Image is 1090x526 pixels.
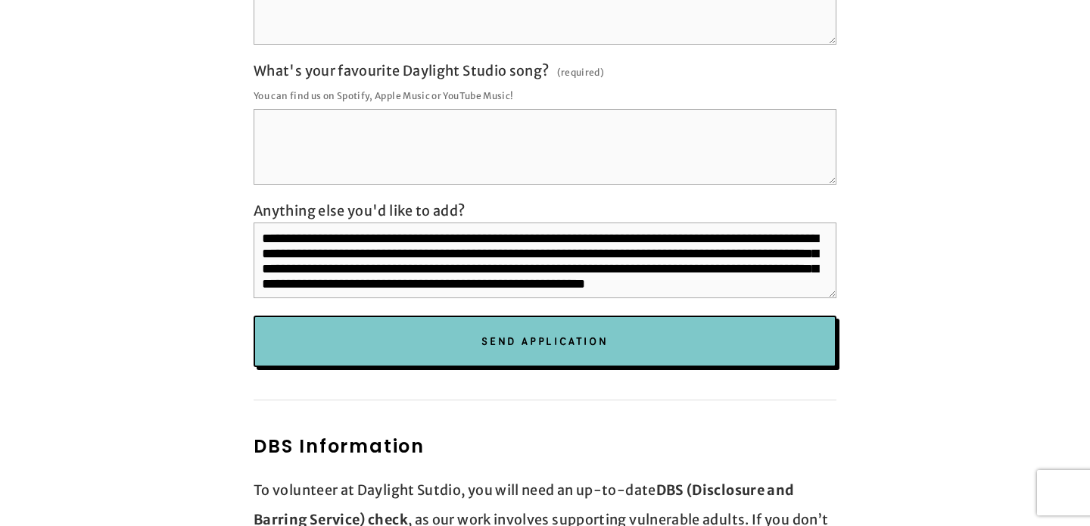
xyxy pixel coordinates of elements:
[254,316,836,367] button: Send ApplicationSend Application
[254,62,549,79] span: What's your favourite Daylight Studio song?
[254,433,836,460] h2: DBS Information
[481,334,609,347] span: Send Application
[254,202,466,219] span: Anything else you'd like to add?
[254,86,836,106] p: You can find us on Spotify, Apple Music or YouTube Music!
[557,62,605,82] span: (required)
